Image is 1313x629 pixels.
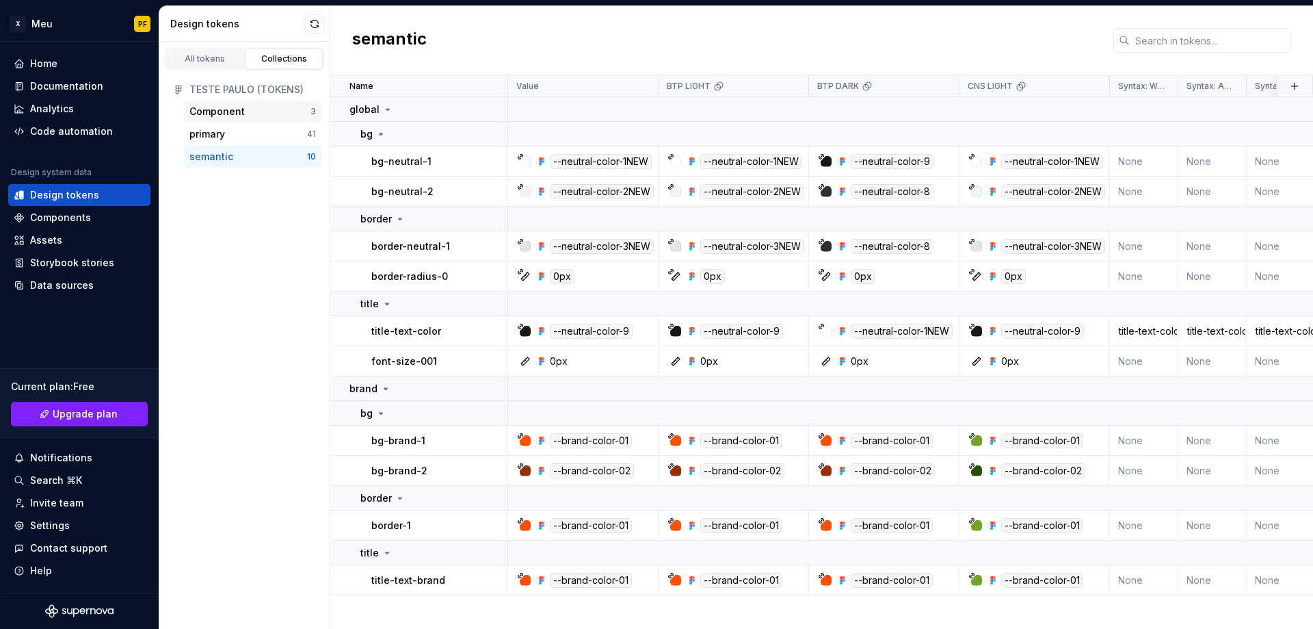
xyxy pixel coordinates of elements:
div: --brand-color-01 [550,573,632,588]
div: Search ⌘K [30,474,82,487]
p: global [349,103,380,116]
div: 3 [310,106,316,117]
div: --brand-color-01 [550,518,632,533]
div: Storybook stories [30,256,114,270]
a: Code automation [8,120,150,142]
p: bg-neutral-1 [371,155,432,168]
td: None [1110,146,1178,177]
div: --brand-color-02 [700,463,784,478]
div: --brand-color-01 [700,518,782,533]
td: None [1110,511,1178,541]
div: Documentation [30,79,103,93]
button: Help [8,560,150,582]
div: 0px [1001,269,1026,284]
p: bg-neutral-2 [371,185,434,198]
div: --brand-color-01 [550,433,632,448]
a: Assets [8,229,150,251]
a: Documentation [8,75,150,97]
td: None [1178,426,1247,456]
button: Search ⌘K [8,470,150,491]
a: semantic10 [184,146,321,168]
a: Home [8,53,150,75]
p: border-radius-0 [371,270,448,283]
div: Design tokens [170,17,305,31]
div: --neutral-color-1NEW [1001,154,1103,169]
div: semantic [189,150,233,164]
div: --brand-color-01 [1001,518,1083,533]
div: 0px [550,355,568,368]
div: Collections [250,53,319,64]
div: 0px [851,355,868,368]
div: --brand-color-01 [851,433,933,448]
div: 0px [700,355,718,368]
p: title [360,297,379,311]
div: Meu [31,17,53,31]
div: 10 [307,151,316,162]
button: primary41 [184,123,321,145]
button: Component3 [184,101,321,123]
p: border [360,491,392,505]
div: --neutral-color-3NEW [700,239,804,254]
td: None [1110,231,1178,261]
div: --neutral-color-9 [1001,324,1084,339]
div: title-text-color [1111,324,1177,338]
p: BTP DARK [817,81,859,92]
a: Analytics [8,98,150,120]
div: --neutral-color-1NEW [851,324,953,339]
div: --neutral-color-8 [851,239,933,254]
div: --brand-color-02 [851,463,935,478]
td: None [1178,177,1247,207]
div: --neutral-color-3NEW [550,239,654,254]
div: Design tokens [30,188,99,202]
div: Analytics [30,102,74,116]
td: None [1110,346,1178,376]
div: Code automation [30,125,113,138]
div: --brand-color-01 [1001,573,1083,588]
div: --brand-color-01 [700,433,782,448]
p: bg-brand-2 [371,464,427,478]
div: Data sources [30,279,94,292]
div: Home [30,57,57,70]
a: Settings [8,515,150,537]
div: Components [30,211,91,224]
div: Design system data [11,167,92,178]
p: Syntax: Android [1186,81,1235,92]
span: Upgrade plan [53,407,118,421]
button: Contact support [8,537,150,559]
p: BTP LIGHT [667,81,711,92]
td: None [1178,231,1247,261]
div: Invite team [30,496,83,510]
button: Notifications [8,447,150,469]
a: Design tokens [8,184,150,206]
div: X [10,16,26,32]
svg: Supernova Logo [45,604,114,618]
div: Component [189,105,245,118]
div: Contact support [30,541,107,555]
p: Name [349,81,373,92]
input: Search in tokens... [1130,28,1291,53]
a: Upgrade plan [11,402,148,426]
div: 0px [550,269,574,284]
a: Data sources [8,274,150,296]
div: --neutral-color-9 [700,324,783,339]
div: Help [30,564,52,578]
div: All tokens [171,53,239,64]
a: Storybook stories [8,252,150,274]
p: bg [360,407,373,420]
div: --brand-color-02 [550,463,634,478]
div: title-text-color [1179,324,1245,338]
p: title-text-color [371,324,441,338]
div: primary [189,127,225,141]
td: None [1110,426,1178,456]
div: 0px [851,269,875,284]
div: 0px [700,269,725,284]
div: --neutral-color-3NEW [1001,239,1105,254]
p: border-1 [371,519,411,532]
div: --neutral-color-9 [550,324,633,339]
p: font-size-001 [371,355,437,368]
p: Value [516,81,539,92]
p: Syntax: iOS [1255,81,1301,92]
td: None [1178,261,1247,292]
